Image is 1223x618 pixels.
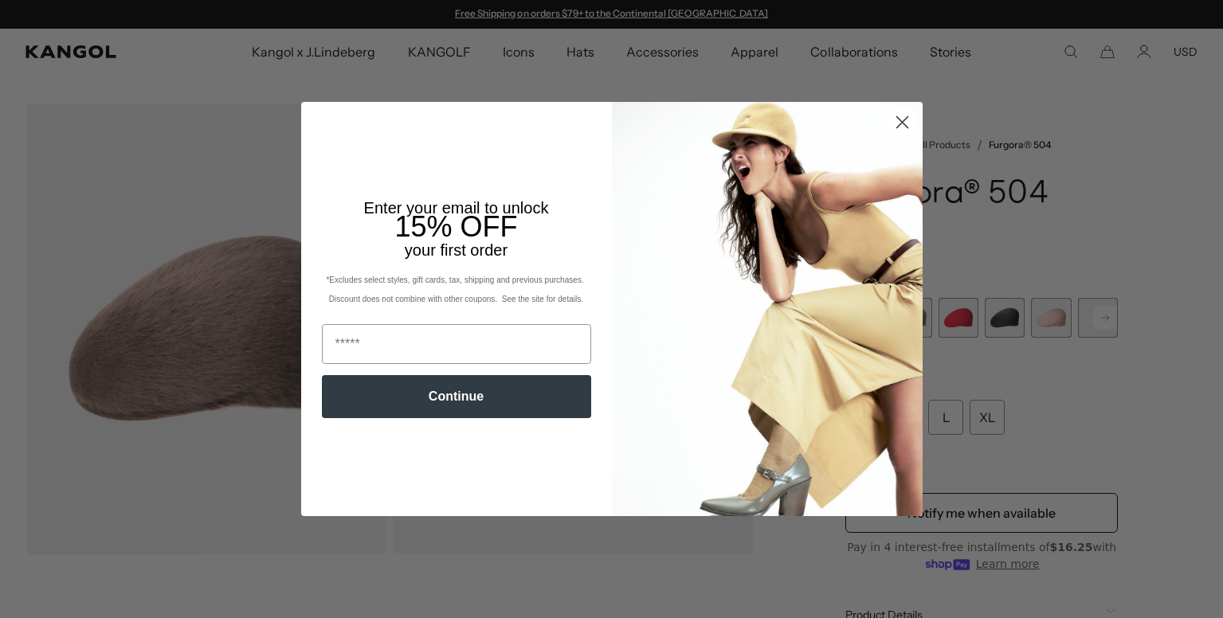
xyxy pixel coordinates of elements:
[322,375,591,418] button: Continue
[364,199,549,217] span: Enter your email to unlock
[405,241,508,259] span: your first order
[888,108,916,136] button: Close dialog
[612,102,923,516] img: 93be19ad-e773-4382-80b9-c9d740c9197f.jpeg
[322,324,591,364] input: Email
[394,210,517,243] span: 15% OFF
[326,276,586,303] span: *Excludes select styles, gift cards, tax, shipping and previous purchases. Discount does not comb...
